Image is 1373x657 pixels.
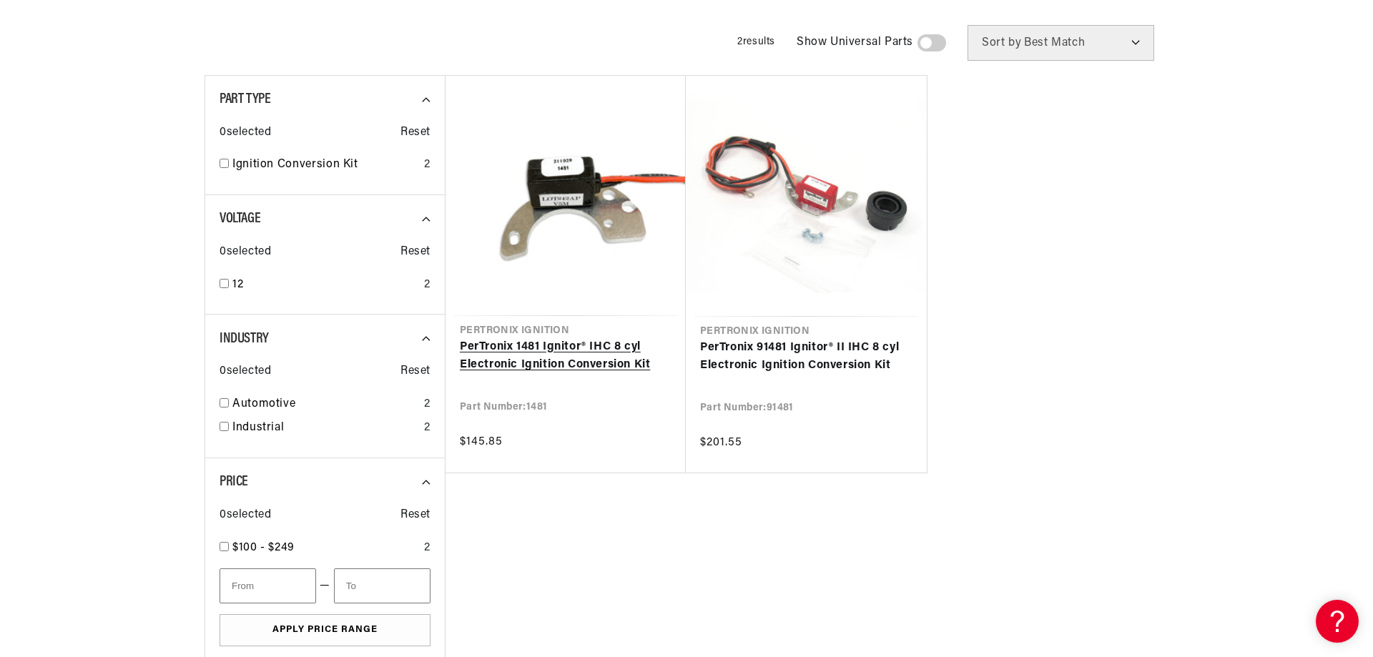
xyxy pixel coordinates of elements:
[334,568,430,603] input: To
[424,419,430,438] div: 2
[968,25,1154,61] select: Sort by
[220,362,271,381] span: 0 selected
[797,34,913,52] span: Show Universal Parts
[400,506,430,525] span: Reset
[982,37,1021,49] span: Sort by
[320,577,330,596] span: —
[460,338,671,375] a: PerTronix 1481 Ignitor® IHC 8 cyl Electronic Ignition Conversion Kit
[424,276,430,295] div: 2
[220,332,269,346] span: Industry
[400,362,430,381] span: Reset
[400,124,430,142] span: Reset
[232,419,418,438] a: Industrial
[700,339,912,375] a: PerTronix 91481 Ignitor® II IHC 8 cyl Electronic Ignition Conversion Kit
[737,36,775,47] span: 2 results
[220,243,271,262] span: 0 selected
[232,542,295,553] span: $100 - $249
[220,92,270,107] span: Part Type
[220,614,430,646] button: Apply Price Range
[232,156,418,174] a: Ignition Conversion Kit
[232,395,418,414] a: Automotive
[424,539,430,558] div: 2
[220,475,248,489] span: Price
[220,568,316,603] input: From
[424,156,430,174] div: 2
[232,276,418,295] a: 12
[220,212,260,226] span: Voltage
[424,395,430,414] div: 2
[220,124,271,142] span: 0 selected
[220,506,271,525] span: 0 selected
[400,243,430,262] span: Reset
